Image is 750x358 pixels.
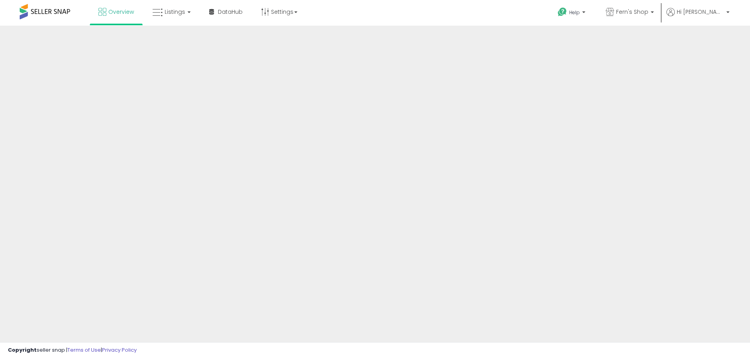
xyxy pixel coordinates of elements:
a: Privacy Policy [102,346,137,354]
span: DataHub [218,8,243,16]
span: Help [569,9,580,16]
i: Get Help [557,7,567,17]
strong: Copyright [8,346,37,354]
span: Fern's Shop [616,8,648,16]
span: Overview [108,8,134,16]
a: Terms of Use [67,346,101,354]
a: Help [551,1,593,26]
div: seller snap | | [8,347,137,354]
span: Hi [PERSON_NAME] [677,8,724,16]
a: Hi [PERSON_NAME] [666,8,730,26]
span: Listings [165,8,185,16]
